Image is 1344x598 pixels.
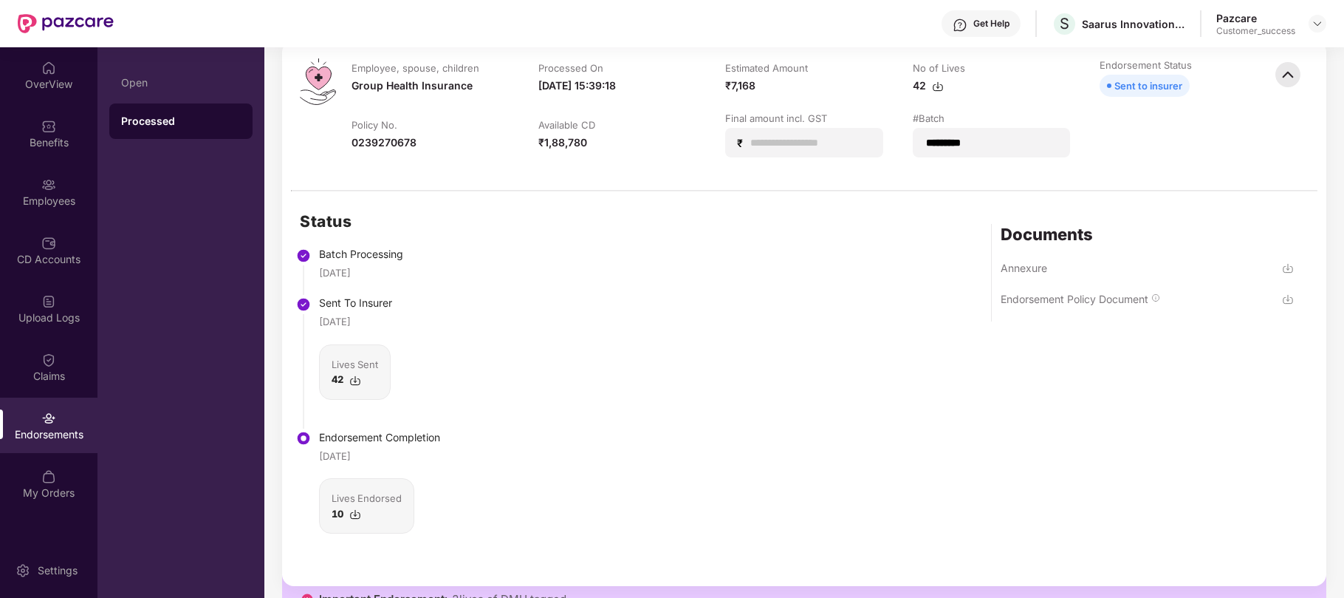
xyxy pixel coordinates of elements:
div: Lives Endorsed [332,491,402,506]
div: Endorsement Policy Document [1001,292,1148,306]
img: svg+xml;base64,PHN2ZyB4bWxucz0iaHR0cDovL3d3dy53My5vcmcvMjAwMC9zdmciIHdpZHRoPSI0OS4zMiIgaGVpZ2h0PS... [300,58,336,105]
div: 0239270678 [352,135,416,151]
img: svg+xml;base64,PHN2ZyBpZD0iQ0RfQWNjb3VudHMiIGRhdGEtbmFtZT0iQ0QgQWNjb3VudHMiIHhtbG5zPSJodHRwOi8vd3... [41,236,56,251]
div: Processed On [538,61,603,75]
div: ₹1,88,780 [538,135,587,151]
img: svg+xml;base64,PHN2ZyBpZD0iRW1wbG95ZWVzIiB4bWxucz0iaHR0cDovL3d3dy53My5vcmcvMjAwMC9zdmciIHdpZHRoPS... [41,177,56,192]
span: S [1060,15,1069,33]
img: svg+xml;base64,PHN2ZyBpZD0iQ2xhaW0iIHhtbG5zPSJodHRwOi8vd3d3LnczLm9yZy8yMDAwL3N2ZyIgd2lkdGg9IjIwIi... [41,353,56,367]
img: svg+xml;base64,PHN2ZyBpZD0iRHJvcGRvd24tMzJ4MzIiIHhtbG5zPSJodHRwOi8vd3d3LnczLm9yZy8yMDAwL3N2ZyIgd2... [1312,18,1323,30]
img: svg+xml;base64,PHN2ZyBpZD0iSW5mbyIgeG1sbnM9Imh0dHA6Ly93d3cudzMub3JnLzIwMDAvc3ZnIiB3aWR0aD0iMTQiIG... [1151,293,1160,302]
div: [DATE] [319,314,351,329]
img: svg+xml;base64,PHN2ZyBpZD0iTXlfT3JkZXJzIiBkYXRhLW5hbWU9Ik15IE9yZGVycyIgeG1sbnM9Imh0dHA6Ly93d3cudz... [41,469,56,484]
img: svg+xml;base64,PHN2ZyBpZD0iRG93bmxvYWQtMzJ4MzIiIHhtbG5zPSJodHRwOi8vd3d3LnczLm9yZy8yMDAwL3N2ZyIgd2... [349,375,361,387]
div: Final amount incl. GST [725,112,827,125]
div: Settings [33,563,82,578]
div: No of Lives [913,61,965,75]
div: Endorsement Completion [319,429,440,446]
div: ₹7,168 [725,78,755,94]
b: 42 [332,373,343,385]
div: Available CD [538,118,595,132]
img: svg+xml;base64,PHN2ZyBpZD0iRG93bmxvYWQtMzJ4MzIiIHhtbG5zPSJodHRwOi8vd3d3LnczLm9yZy8yMDAwL3N2ZyIgd2... [349,509,361,520]
h2: Status [300,209,440,234]
div: Documents [1001,224,1294,245]
img: svg+xml;base64,PHN2ZyBpZD0iSGVscC0zMngzMiIgeG1sbnM9Imh0dHA6Ly93d3cudzMub3JnLzIwMDAvc3ZnIiB3aWR0aD... [953,18,967,33]
div: Get Help [973,18,1009,30]
div: Estimated Amount [725,61,808,75]
div: Open [121,77,241,89]
div: Processed [121,114,241,129]
div: [DATE] [319,449,351,463]
div: Saarus Innovations Private Limited [1082,17,1185,31]
div: Endorsement Status [1100,58,1192,72]
img: svg+xml;base64,PHN2ZyBpZD0iRG93bmxvYWQtMzJ4MzIiIHhtbG5zPSJodHRwOi8vd3d3LnczLm9yZy8yMDAwL3N2ZyIgd2... [1282,293,1294,305]
div: Policy No. [352,118,397,132]
div: Lives Sent [332,357,378,372]
div: Batch Processing [319,246,440,262]
div: Pazcare [1216,11,1295,25]
div: [DATE] [319,265,351,280]
div: 42 [913,78,944,94]
img: svg+xml;base64,PHN2ZyBpZD0iU2V0dGluZy0yMHgyMCIgeG1sbnM9Imh0dHA6Ly93d3cudzMub3JnLzIwMDAvc3ZnIiB3aW... [16,563,30,578]
img: svg+xml;base64,PHN2ZyBpZD0iRW5kb3JzZW1lbnRzIiB4bWxucz0iaHR0cDovL3d3dy53My5vcmcvMjAwMC9zdmciIHdpZH... [41,411,56,426]
div: #Batch [913,112,944,125]
img: svg+xml;base64,PHN2ZyBpZD0iRG93bmxvYWQtMzJ4MzIiIHhtbG5zPSJodHRwOi8vd3d3LnczLm9yZy8yMDAwL3N2ZyIgd2... [1282,262,1294,274]
div: Sent to insurer [1114,78,1182,94]
div: Employee, spouse, children [352,61,479,75]
img: New Pazcare Logo [18,14,114,33]
img: svg+xml;base64,PHN2ZyBpZD0iU3RlcC1Eb25lLTMyeDMyIiB4bWxucz0iaHR0cDovL3d3dy53My5vcmcvMjAwMC9zdmciIH... [296,297,311,312]
span: ₹ [737,136,749,150]
img: svg+xml;base64,PHN2ZyBpZD0iU3RlcC1Eb25lLTMyeDMyIiB4bWxucz0iaHR0cDovL3d3dy53My5vcmcvMjAwMC9zdmciIH... [296,248,311,263]
div: [DATE] 15:39:18 [538,78,616,94]
div: Group Health Insurance [352,78,473,94]
div: Annexure [1001,261,1047,275]
img: svg+xml;base64,PHN2ZyBpZD0iVXBsb2FkX0xvZ3MiIGRhdGEtbmFtZT0iVXBsb2FkIExvZ3MiIHhtbG5zPSJodHRwOi8vd3... [41,294,56,309]
img: svg+xml;base64,PHN2ZyBpZD0iSG9tZSIgeG1sbnM9Imh0dHA6Ly93d3cudzMub3JnLzIwMDAvc3ZnIiB3aWR0aD0iMjAiIG... [41,61,56,75]
img: svg+xml;base64,PHN2ZyBpZD0iRG93bmxvYWQtMzJ4MzIiIHhtbG5zPSJodHRwOi8vd3d3LnczLm9yZy8yMDAwL3N2ZyIgd2... [932,81,944,92]
div: Customer_success [1216,25,1295,37]
img: svg+xml;base64,PHN2ZyBpZD0iQmFjay0zMngzMiIgeG1sbnM9Imh0dHA6Ly93d3cudzMub3JnLzIwMDAvc3ZnIiB3aWR0aD... [1272,58,1304,91]
b: 10 [332,508,343,520]
img: svg+xml;base64,PHN2ZyBpZD0iQmVuZWZpdHMiIHhtbG5zPSJodHRwOi8vd3d3LnczLm9yZy8yMDAwL3N2ZyIgd2lkdGg9Ij... [41,119,56,134]
img: svg+xml;base64,PHN2ZyBpZD0iU3RlcC1BY3RpdmUtMzJ4MzIiIHhtbG5zPSJodHRwOi8vd3d3LnczLm9yZy8yMDAwL3N2Zy... [296,431,311,446]
div: Sent To Insurer [319,295,440,311]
